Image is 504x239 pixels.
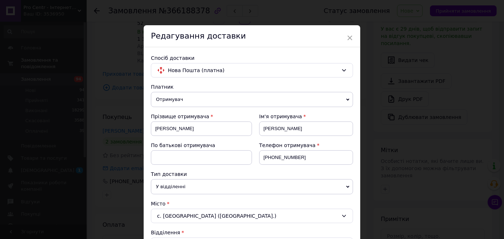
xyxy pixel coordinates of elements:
[151,171,187,177] span: Тип доставки
[151,229,353,236] div: Відділення
[151,114,209,119] span: Прізвище отримувача
[151,179,353,194] span: У відділенні
[347,32,353,44] span: ×
[151,92,353,107] span: Отримувач
[151,209,353,223] div: с. [GEOGRAPHIC_DATA] ([GEOGRAPHIC_DATA].)
[151,84,174,90] span: Платник
[151,54,353,62] div: Спосіб доставки
[259,114,302,119] span: Ім'я отримувача
[259,150,353,165] input: +380
[168,66,338,74] span: Нова Пошта (платна)
[259,142,316,148] span: Телефон отримувача
[151,142,215,148] span: По батькові отримувача
[151,200,353,207] div: Місто
[144,25,360,47] div: Редагування доставки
